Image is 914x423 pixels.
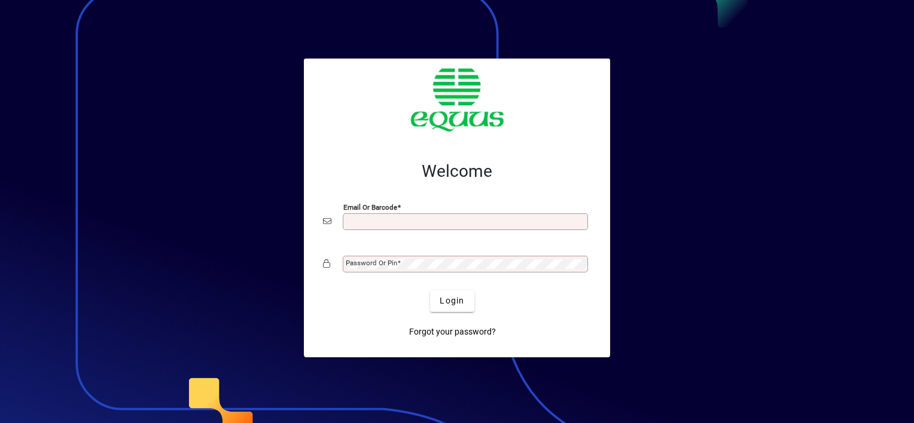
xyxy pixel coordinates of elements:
mat-label: Email or Barcode [343,203,397,211]
h2: Welcome [323,161,591,182]
span: Forgot your password? [409,326,496,338]
button: Login [430,290,474,312]
mat-label: Password or Pin [346,259,397,267]
a: Forgot your password? [404,321,501,343]
span: Login [440,295,464,307]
